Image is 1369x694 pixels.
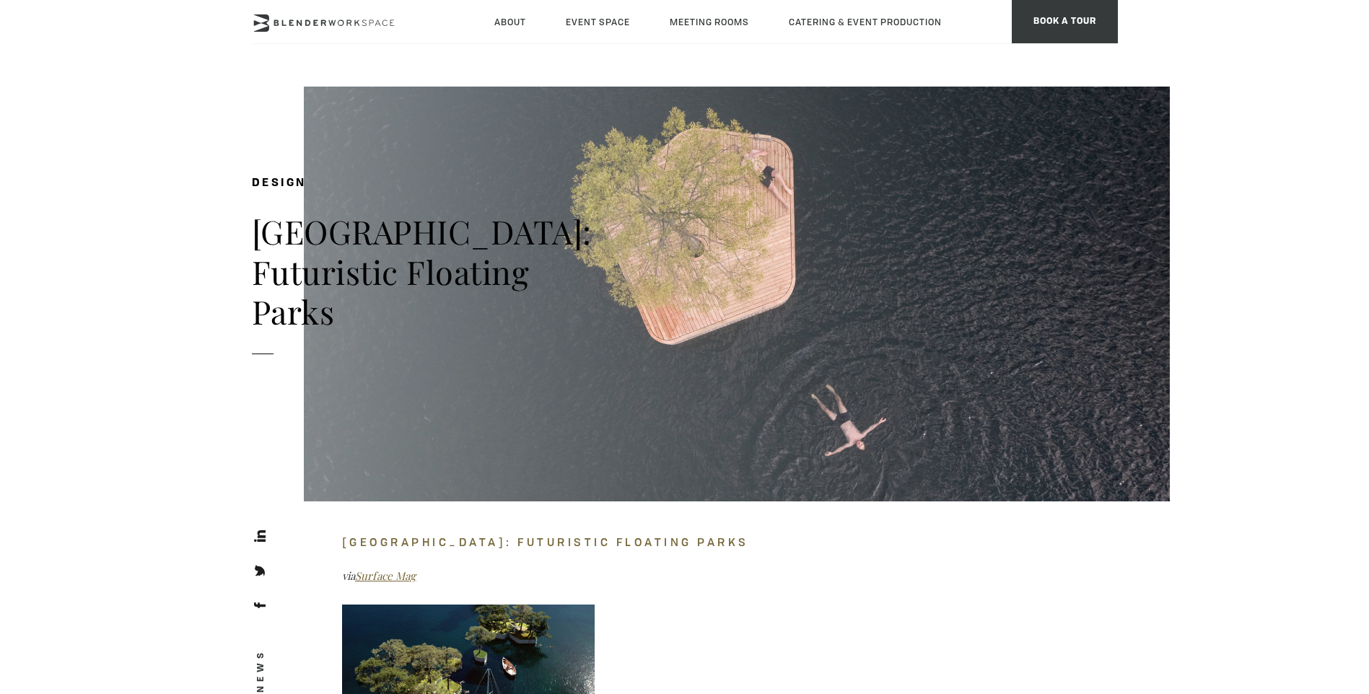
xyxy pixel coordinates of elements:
em: via [342,568,416,583]
a: Surface Mag [355,568,416,583]
span: Design [252,178,307,189]
h4: [GEOGRAPHIC_DATA]: Futuristic Floating Parks [342,530,955,554]
h1: [GEOGRAPHIC_DATA]: Futuristic Floating Parks [252,211,613,332]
